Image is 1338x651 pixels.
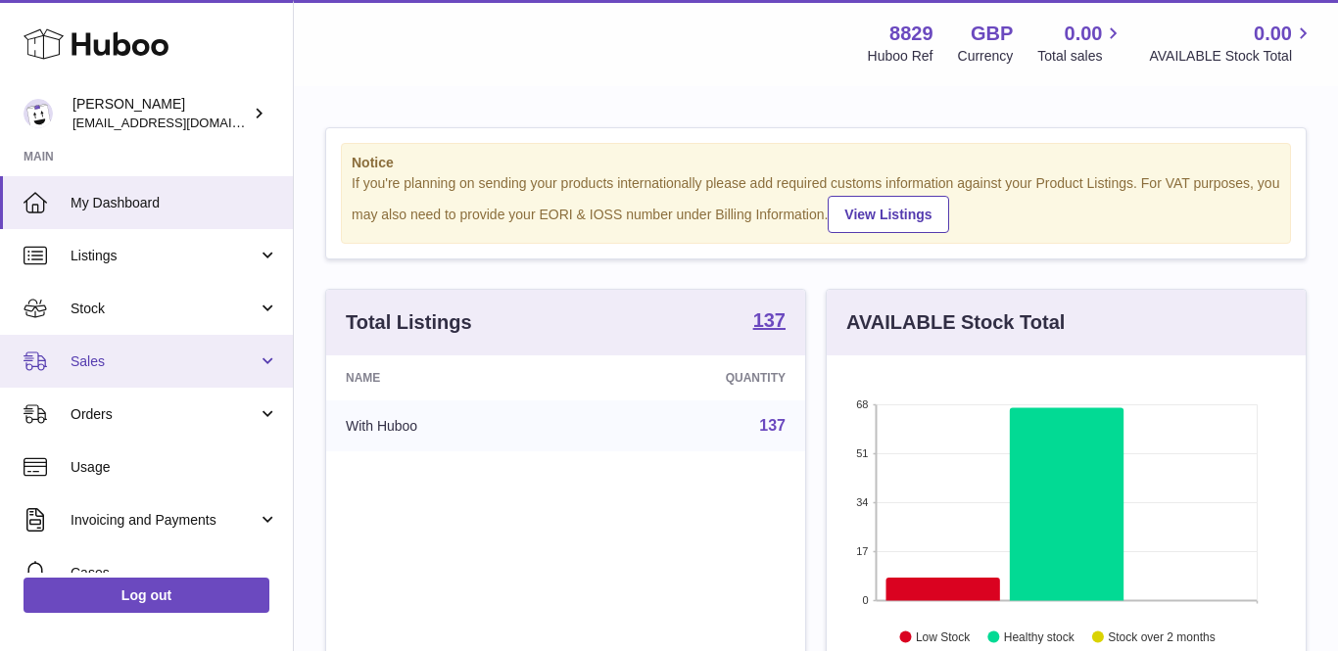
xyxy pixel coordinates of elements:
a: 137 [759,417,786,434]
span: [EMAIL_ADDRESS][DOMAIN_NAME] [72,115,288,130]
span: Listings [71,247,258,265]
text: Healthy stock [1004,629,1075,643]
span: Invoicing and Payments [71,511,258,530]
a: Log out [24,578,269,613]
a: 0.00 AVAILABLE Stock Total [1149,21,1314,66]
text: 0 [862,594,868,606]
div: If you're planning on sending your products internationally please add required customs informati... [352,174,1280,233]
span: 0.00 [1254,21,1292,47]
span: Orders [71,405,258,424]
strong: GBP [971,21,1013,47]
text: 68 [856,398,868,410]
img: commandes@kpmatech.com [24,99,53,128]
text: Low Stock [916,629,971,643]
th: Name [326,355,579,400]
a: 137 [753,310,786,334]
div: Currency [958,47,1014,66]
span: My Dashboard [71,194,278,212]
text: 51 [856,447,868,459]
span: 0.00 [1065,21,1103,47]
text: 17 [856,545,868,557]
span: Total sales [1037,47,1124,66]
span: Sales [71,352,258,371]
h3: AVAILABLE Stock Total [846,309,1065,336]
th: Quantity [579,355,805,400]
td: With Huboo [326,400,579,451]
span: Cases [71,564,278,582]
div: Huboo Ref [868,47,933,66]
text: 34 [856,496,868,508]
a: 0.00 Total sales [1037,21,1124,66]
h3: Total Listings [346,309,472,336]
strong: Notice [352,154,1280,172]
div: [PERSON_NAME] [72,95,249,132]
text: Stock over 2 months [1108,629,1215,643]
strong: 137 [753,310,786,330]
span: Stock [71,300,258,318]
span: Usage [71,458,278,477]
a: View Listings [828,196,948,233]
span: AVAILABLE Stock Total [1149,47,1314,66]
strong: 8829 [889,21,933,47]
